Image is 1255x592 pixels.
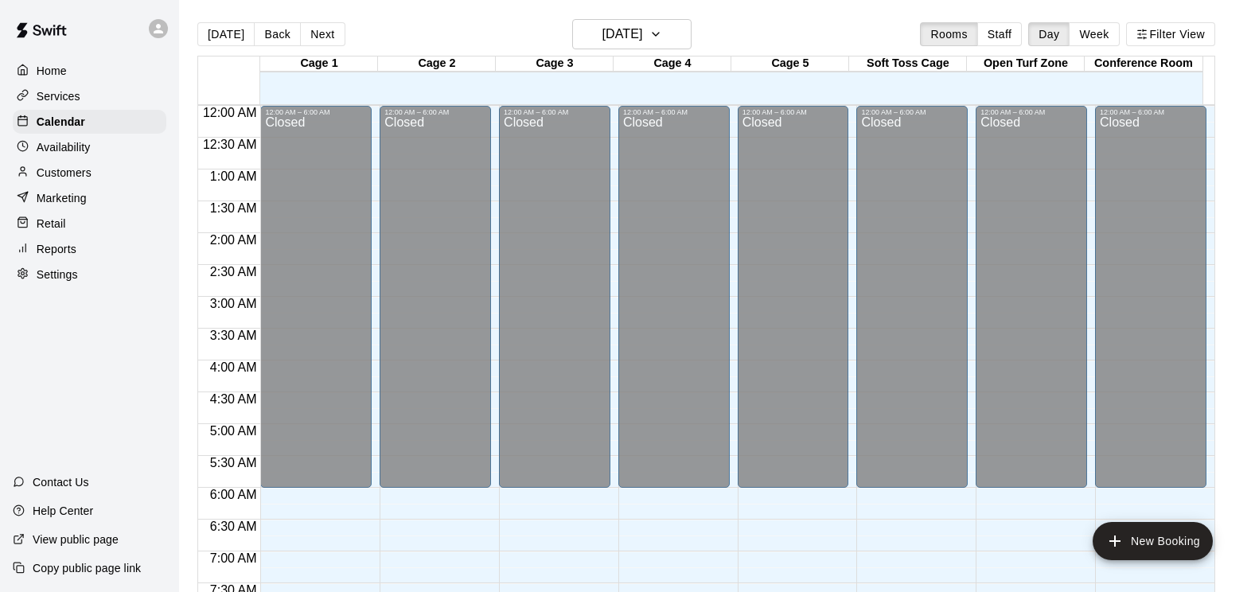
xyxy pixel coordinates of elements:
span: 2:30 AM [206,265,261,278]
div: Cage 2 [378,56,496,72]
span: 12:00 AM [199,106,261,119]
div: Cage 3 [496,56,614,72]
a: Availability [13,135,166,159]
div: 12:00 AM – 6:00 AM: Closed [738,106,849,488]
div: 12:00 AM – 6:00 AM: Closed [618,106,730,488]
p: Marketing [37,190,87,206]
div: Soft Toss Cage [849,56,967,72]
a: Settings [13,263,166,286]
p: Copy public page link [33,560,141,576]
div: 12:00 AM – 6:00 AM [742,108,844,116]
button: add [1093,522,1213,560]
span: 5:30 AM [206,456,261,469]
div: 12:00 AM – 6:00 AM [1100,108,1202,116]
span: 1:00 AM [206,169,261,183]
p: Retail [37,216,66,232]
span: 12:30 AM [199,138,261,151]
a: Customers [13,161,166,185]
div: Closed [980,116,1082,493]
span: 6:00 AM [206,488,261,501]
a: Reports [13,237,166,261]
h6: [DATE] [602,23,642,45]
div: Closed [384,116,486,493]
a: Marketing [13,186,166,210]
div: 12:00 AM – 6:00 AM [861,108,963,116]
div: Closed [265,116,367,493]
span: 5:00 AM [206,424,261,438]
a: Calendar [13,110,166,134]
button: Staff [977,22,1023,46]
p: Contact Us [33,474,89,490]
div: 12:00 AM – 6:00 AM: Closed [856,106,968,488]
p: Reports [37,241,76,257]
a: Retail [13,212,166,236]
span: 4:30 AM [206,392,261,406]
button: Next [300,22,345,46]
p: Home [37,63,67,79]
div: 12:00 AM – 6:00 AM: Closed [1095,106,1206,488]
div: Closed [504,116,606,493]
div: Open Turf Zone [967,56,1085,72]
p: Customers [37,165,92,181]
span: 3:30 AM [206,329,261,342]
div: 12:00 AM – 6:00 AM: Closed [260,106,372,488]
p: View public page [33,532,119,547]
div: 12:00 AM – 6:00 AM: Closed [499,106,610,488]
div: 12:00 AM – 6:00 AM [623,108,725,116]
button: [DATE] [572,19,692,49]
button: Back [254,22,301,46]
p: Settings [37,267,78,282]
span: 3:00 AM [206,297,261,310]
div: 12:00 AM – 6:00 AM [384,108,486,116]
div: Closed [623,116,725,493]
button: Filter View [1126,22,1215,46]
a: Services [13,84,166,108]
div: Closed [861,116,963,493]
div: Cage 5 [731,56,849,72]
p: Availability [37,139,91,155]
button: Week [1069,22,1119,46]
span: 6:30 AM [206,520,261,533]
div: 12:00 AM – 6:00 AM: Closed [976,106,1087,488]
div: 12:00 AM – 6:00 AM: Closed [380,106,491,488]
a: Home [13,59,166,83]
p: Services [37,88,80,104]
button: Day [1028,22,1070,46]
span: 7:00 AM [206,551,261,565]
button: [DATE] [197,22,255,46]
div: Cage 1 [260,56,378,72]
div: 12:00 AM – 6:00 AM [265,108,367,116]
div: Closed [1100,116,1202,493]
span: 1:30 AM [206,201,261,215]
div: Conference Room [1085,56,1202,72]
div: Closed [742,116,844,493]
span: 2:00 AM [206,233,261,247]
button: Rooms [920,22,977,46]
div: 12:00 AM – 6:00 AM [504,108,606,116]
p: Help Center [33,503,93,519]
span: 4:00 AM [206,360,261,374]
div: Cage 4 [614,56,731,72]
div: 12:00 AM – 6:00 AM [980,108,1082,116]
p: Calendar [37,114,85,130]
